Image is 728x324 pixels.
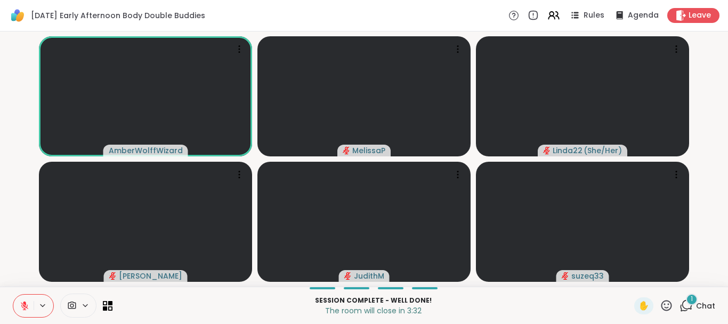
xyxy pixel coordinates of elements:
span: Rules [584,10,604,21]
span: [DATE] Early Afternoon Body Double Buddies [31,10,205,21]
span: audio-muted [344,272,352,280]
span: audio-muted [562,272,569,280]
span: Linda22 [553,145,583,156]
img: ShareWell Logomark [9,6,27,25]
span: audio-muted [543,147,551,154]
span: MelissaP [352,145,385,156]
span: JudithM [354,271,384,281]
span: ( She/Her ) [584,145,622,156]
p: Session Complete - well done! [119,296,628,305]
span: AmberWolffWizard [109,145,183,156]
span: Leave [689,10,711,21]
span: Chat [696,301,715,311]
span: suzeq33 [571,271,604,281]
span: Agenda [628,10,659,21]
span: 1 [691,295,693,304]
span: audio-muted [109,272,117,280]
span: audio-muted [343,147,350,154]
p: The room will close in 3:32 [119,305,628,316]
span: ✋ [638,299,649,312]
span: [PERSON_NAME] [119,271,182,281]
